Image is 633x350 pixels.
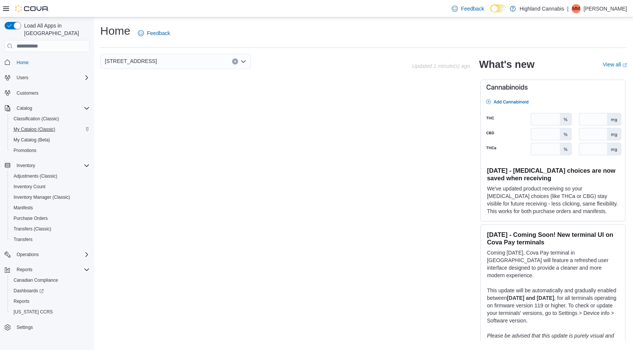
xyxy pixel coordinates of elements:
span: Reports [11,297,90,306]
a: Settings [14,323,36,332]
button: Customers [2,87,93,98]
button: Manifests [8,203,93,213]
a: Dashboards [8,286,93,296]
span: Promotions [14,147,37,154]
button: Transfers (Classic) [8,224,93,234]
a: Adjustments (Classic) [11,172,60,181]
button: Users [14,73,31,82]
a: My Catalog (Beta) [11,135,53,144]
span: Classification (Classic) [11,114,90,123]
span: Inventory [17,163,35,169]
a: Classification (Classic) [11,114,62,123]
span: Transfers (Classic) [11,224,90,233]
span: Customers [14,88,90,98]
span: Inventory Count [14,184,46,190]
span: Settings [17,324,33,330]
h1: Home [100,23,130,38]
span: Transfers (Classic) [14,226,51,232]
a: Purchase Orders [11,214,51,223]
span: Adjustments (Classic) [11,172,90,181]
span: Inventory Count [11,182,90,191]
button: Purchase Orders [8,213,93,224]
span: Reports [14,298,29,304]
span: Purchase Orders [14,215,48,221]
em: Please be advised that this update is purely visual and does not impact payment functionality. [487,333,614,346]
button: Settings [2,322,93,333]
button: Operations [2,249,93,260]
a: Inventory Manager (Classic) [11,193,73,202]
button: Classification (Classic) [8,114,93,124]
span: Inventory [14,161,90,170]
span: Reports [17,267,32,273]
a: [US_STATE] CCRS [11,307,56,316]
span: Load All Apps in [GEOGRAPHIC_DATA] [21,22,90,37]
button: Promotions [8,145,93,156]
span: Users [14,73,90,82]
span: Settings [14,322,90,332]
span: Purchase Orders [11,214,90,223]
button: Home [2,57,93,68]
p: Highland Cannabis [520,4,564,13]
input: Dark Mode [490,5,506,12]
button: Inventory Manager (Classic) [8,192,93,203]
span: Dashboards [14,288,44,294]
button: Reports [14,265,35,274]
a: Feedback [449,1,487,16]
span: [US_STATE] CCRS [14,309,53,315]
span: Inventory Manager (Classic) [14,194,70,200]
span: Transfers [14,236,32,243]
span: Catalog [14,104,90,113]
a: View allExternal link [603,61,627,68]
span: My Catalog (Classic) [14,126,55,132]
button: Open list of options [240,58,246,64]
span: [STREET_ADDRESS] [105,57,157,66]
svg: External link [622,63,627,68]
a: Transfers [11,235,35,244]
span: Adjustments (Classic) [14,173,57,179]
a: Inventory Count [11,182,49,191]
p: Updated 1 minute(s) ago [412,63,470,69]
button: Users [2,72,93,83]
a: Reports [11,297,32,306]
span: Manifests [14,205,33,211]
a: Customers [14,89,41,98]
span: Home [17,60,29,66]
span: Users [17,75,28,81]
strong: [DATE] and [DATE] [507,295,554,301]
button: Inventory Count [8,181,93,192]
span: Catalog [17,105,32,111]
h2: What's new [479,58,534,71]
span: My Catalog (Beta) [11,135,90,144]
button: [US_STATE] CCRS [8,307,93,317]
span: Manifests [11,203,90,212]
a: Dashboards [11,286,47,295]
span: Inventory Manager (Classic) [11,193,90,202]
span: Reports [14,265,90,274]
div: Mya Moore [572,4,581,13]
span: Operations [14,250,90,259]
p: | [567,4,569,13]
button: Adjustments (Classic) [8,171,93,181]
button: My Catalog (Beta) [8,135,93,145]
button: Reports [8,296,93,307]
h3: [DATE] - [MEDICAL_DATA] choices are now saved when receiving [487,167,619,182]
a: Transfers (Classic) [11,224,54,233]
a: Feedback [135,26,173,41]
button: Reports [2,264,93,275]
span: Operations [17,252,39,258]
span: Canadian Compliance [14,277,58,283]
span: My Catalog (Classic) [11,125,90,134]
img: Cova [15,5,49,12]
span: Canadian Compliance [11,276,90,285]
a: My Catalog (Classic) [11,125,58,134]
button: Inventory [14,161,38,170]
p: [PERSON_NAME] [584,4,627,13]
h3: [DATE] - Coming Soon! New terminal UI on Cova Pay terminals [487,231,619,246]
span: Dashboards [11,286,90,295]
button: Inventory [2,160,93,171]
a: Promotions [11,146,40,155]
button: Catalog [2,103,93,114]
button: Transfers [8,234,93,245]
span: MM [572,4,580,13]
